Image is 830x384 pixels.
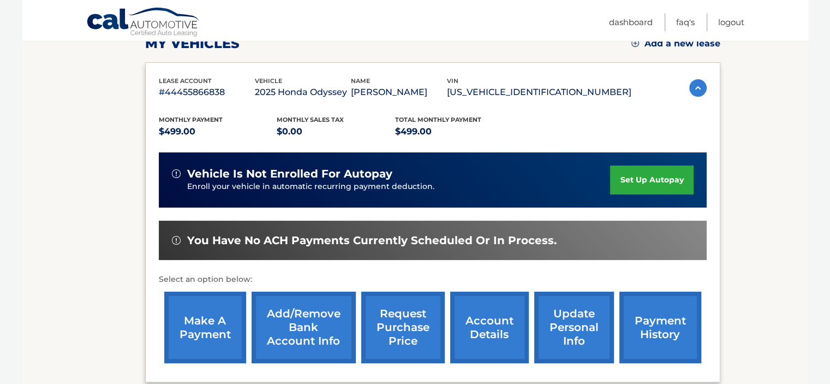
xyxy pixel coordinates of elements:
[718,13,744,31] a: Logout
[351,77,370,85] span: name
[172,169,181,178] img: alert-white.svg
[255,77,282,85] span: vehicle
[145,36,240,52] h2: my vehicles
[159,273,707,286] p: Select an option below:
[631,39,639,47] img: add.svg
[450,292,529,363] a: account details
[395,116,481,123] span: Total Monthly Payment
[361,292,445,363] a: request purchase price
[159,124,277,139] p: $499.00
[159,77,212,85] span: lease account
[159,116,223,123] span: Monthly Payment
[609,13,653,31] a: Dashboard
[164,292,246,363] a: make a payment
[252,292,356,363] a: Add/Remove bank account info
[255,85,351,100] p: 2025 Honda Odyssey
[187,181,611,193] p: Enroll your vehicle in automatic recurring payment deduction.
[395,124,513,139] p: $499.00
[676,13,695,31] a: FAQ's
[86,7,201,39] a: Cal Automotive
[534,292,614,363] a: update personal info
[610,166,693,194] a: set up autopay
[187,167,392,181] span: vehicle is not enrolled for autopay
[159,85,255,100] p: #44455866838
[619,292,701,363] a: payment history
[447,77,458,85] span: vin
[631,38,720,49] a: Add a new lease
[689,79,707,97] img: accordion-active.svg
[172,236,181,245] img: alert-white.svg
[447,85,631,100] p: [US_VEHICLE_IDENTIFICATION_NUMBER]
[187,234,557,247] span: You have no ACH payments currently scheduled or in process.
[351,85,447,100] p: [PERSON_NAME]
[277,124,395,139] p: $0.00
[277,116,344,123] span: Monthly sales Tax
